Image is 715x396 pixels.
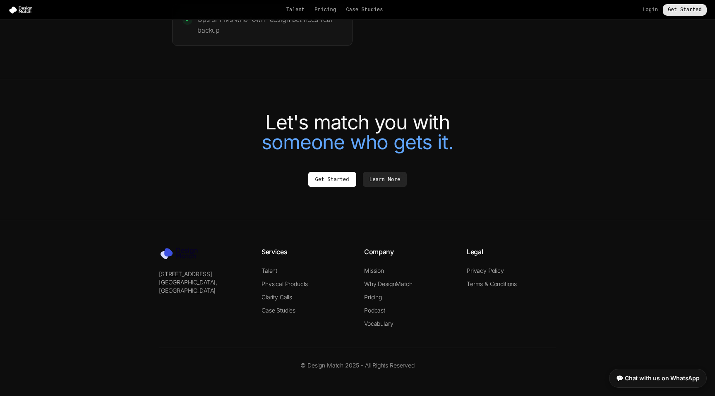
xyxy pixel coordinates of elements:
p: [STREET_ADDRESS] [159,270,248,278]
a: Talent [286,7,305,13]
h4: Legal [467,247,556,257]
a: 💬 Chat with us on WhatsApp [609,369,707,388]
a: Mission [364,267,384,274]
h4: Company [364,247,453,257]
a: Pricing [314,7,336,13]
a: Podcast [364,307,385,314]
h4: Services [262,247,351,257]
a: Why DesignMatch [364,280,413,287]
span: someone who gets it. [262,130,453,154]
a: Get Started [663,4,707,16]
h2: Let's match you with [126,112,589,152]
a: Talent [262,267,277,274]
a: Get Started [308,172,356,187]
a: Vocabulary [364,320,393,327]
img: Design Match [159,247,204,260]
a: Learn More [363,172,407,187]
img: Design Match [8,6,36,14]
p: © Design Match 2025 - All Rights Reserved [159,361,556,370]
p: Ops or PMs who "own" design but need real backup [197,14,342,36]
a: Case Studies [262,307,295,314]
a: Clarity Calls [262,293,292,301]
a: Physical Products [262,280,308,287]
div: ✓ [182,15,192,25]
a: Pricing [364,293,382,301]
a: Privacy Policy [467,267,504,274]
a: Login [643,7,658,13]
p: [GEOGRAPHIC_DATA], [GEOGRAPHIC_DATA] [159,278,248,295]
a: Case Studies [346,7,383,13]
a: Terms & Conditions [467,280,517,287]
